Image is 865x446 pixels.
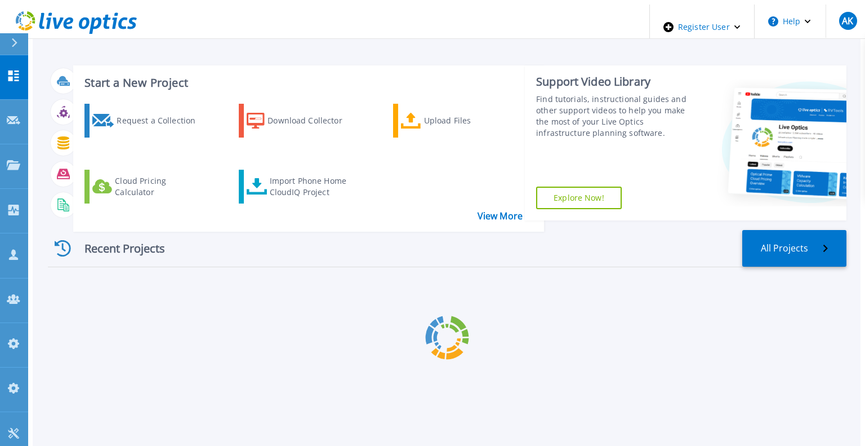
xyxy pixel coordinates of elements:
[424,107,514,135] div: Upload Files
[48,235,183,262] div: Recent Projects
[270,173,360,201] div: Import Phone Home CloudIQ Project
[393,104,529,138] a: Upload Files
[742,230,846,267] a: All Projects
[84,77,529,89] h3: Start a New Project
[84,170,221,204] a: Cloud Pricing Calculator
[267,107,358,135] div: Download Collector
[536,74,698,89] div: Support Video Library
[650,5,754,50] div: Register User
[755,5,825,38] button: Help
[239,104,375,138] a: Download Collector
[536,187,622,209] a: Explore Now!
[842,16,853,25] span: AK
[478,211,530,222] a: View More
[536,94,698,139] div: Find tutorials, instructional guides and other support videos to help you make the most of your L...
[117,107,207,135] div: Request a Collection
[115,173,205,201] div: Cloud Pricing Calculator
[84,104,221,138] a: Request a Collection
